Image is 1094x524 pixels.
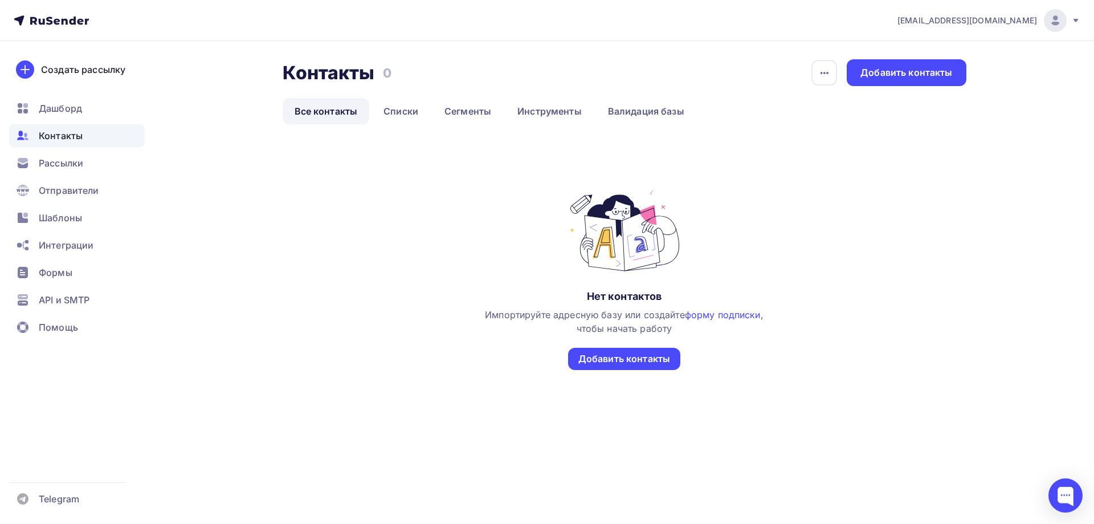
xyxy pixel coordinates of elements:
[9,152,145,174] a: Рассылки
[372,98,430,124] a: Списки
[39,129,83,143] span: Контакты
[432,98,503,124] a: Сегменты
[505,98,594,124] a: Инструменты
[39,238,93,252] span: Интеграции
[383,65,391,81] h3: 0
[39,266,72,279] span: Формы
[897,15,1037,26] span: [EMAIL_ADDRESS][DOMAIN_NAME]
[485,309,764,334] span: Импортируйте адресную базу или создайте , чтобы начать работу
[39,184,99,197] span: Отправители
[39,492,79,506] span: Telegram
[41,63,125,76] div: Создать рассылку
[283,98,370,124] a: Все контакты
[860,66,952,79] div: Добавить контакты
[39,156,83,170] span: Рассылки
[39,320,78,334] span: Помощь
[283,62,375,84] h2: Контакты
[685,309,761,320] a: форму подписки
[9,261,145,284] a: Формы
[9,179,145,202] a: Отправители
[596,98,696,124] a: Валидация базы
[39,293,89,307] span: API и SMTP
[9,206,145,229] a: Шаблоны
[578,352,670,365] div: Добавить контакты
[39,211,82,225] span: Шаблоны
[897,9,1080,32] a: [EMAIL_ADDRESS][DOMAIN_NAME]
[587,290,662,303] div: Нет контактов
[9,124,145,147] a: Контакты
[39,101,82,115] span: Дашборд
[9,97,145,120] a: Дашборд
